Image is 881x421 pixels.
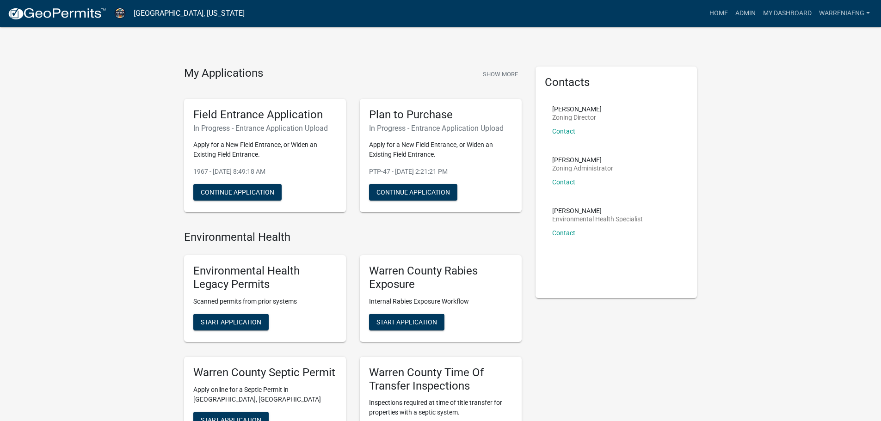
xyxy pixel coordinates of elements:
[369,264,512,291] h5: Warren County Rabies Exposure
[552,106,602,112] p: [PERSON_NAME]
[193,108,337,122] h5: Field Entrance Application
[193,140,337,159] p: Apply for a New Field Entrance, or Widen an Existing Field Entrance.
[201,318,261,325] span: Start Application
[552,229,575,237] a: Contact
[193,385,337,404] p: Apply online for a Septic Permit in [GEOGRAPHIC_DATA], [GEOGRAPHIC_DATA]
[369,108,512,122] h5: Plan to Purchase
[134,6,245,21] a: [GEOGRAPHIC_DATA], [US_STATE]
[552,216,643,222] p: Environmental Health Specialist
[369,184,457,201] button: Continue Application
[815,5,874,22] a: WarrenIAEng
[369,167,512,177] p: PTP-47 - [DATE] 2:21:21 PM
[376,318,437,325] span: Start Application
[552,207,643,214] p: [PERSON_NAME]
[552,165,613,171] p: Zoning Administrator
[552,178,575,186] a: Contact
[479,67,522,82] button: Show More
[369,314,444,330] button: Start Application
[369,124,512,133] h6: In Progress - Entrance Application Upload
[193,314,269,330] button: Start Application
[552,128,575,135] a: Contact
[369,366,512,393] h5: Warren County Time Of Transfer Inspections
[193,124,337,133] h6: In Progress - Entrance Application Upload
[193,264,337,291] h5: Environmental Health Legacy Permits
[193,297,337,306] p: Scanned permits from prior systems
[184,231,522,244] h4: Environmental Health
[184,67,263,80] h4: My Applications
[369,140,512,159] p: Apply for a New Field Entrance, or Widen an Existing Field Entrance.
[193,167,337,177] p: 1967 - [DATE] 8:49:18 AM
[552,157,613,163] p: [PERSON_NAME]
[369,297,512,306] p: Internal Rabies Exposure Workflow
[369,398,512,417] p: Inspections required at time of title transfer for properties with a septic system.
[732,5,759,22] a: Admin
[706,5,732,22] a: Home
[193,184,282,201] button: Continue Application
[759,5,815,22] a: My Dashboard
[114,7,126,19] img: Warren County, Iowa
[552,114,602,121] p: Zoning Director
[545,76,688,89] h5: Contacts
[193,366,337,379] h5: Warren County Septic Permit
